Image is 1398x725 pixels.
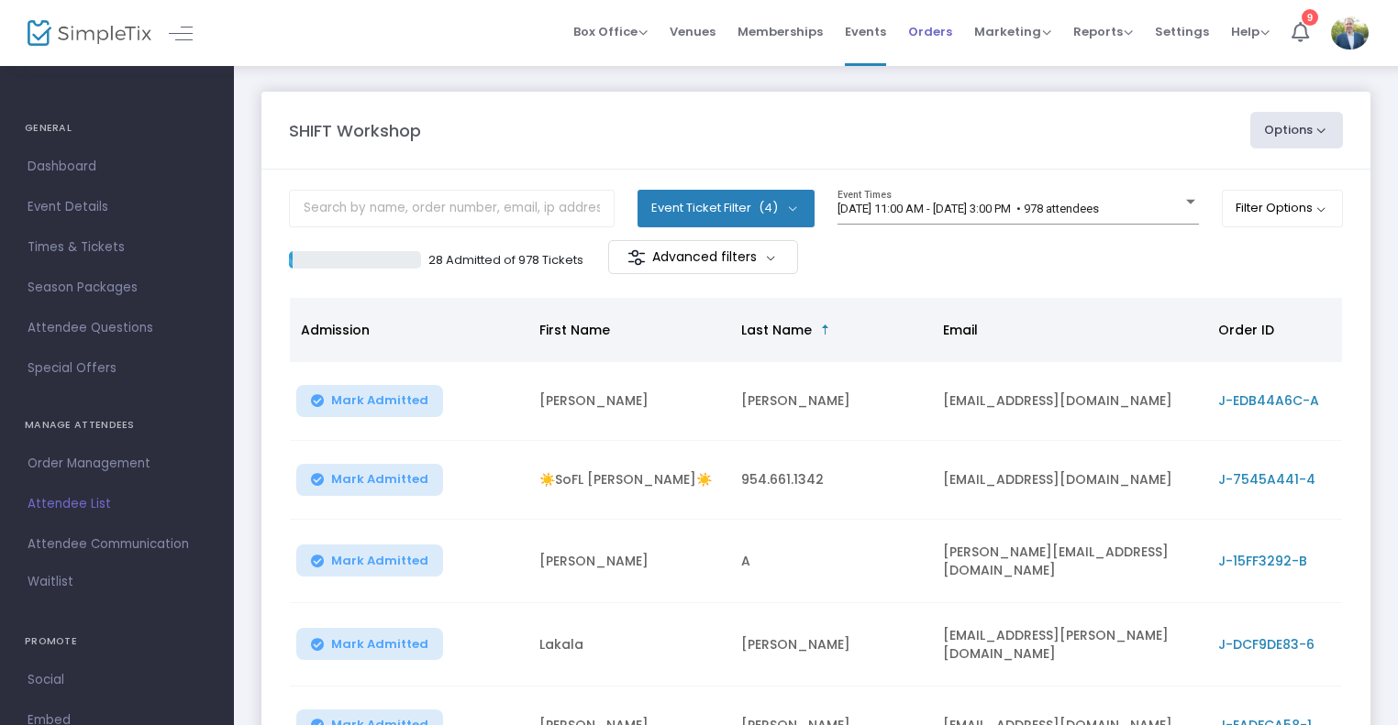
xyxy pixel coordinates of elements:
span: Attendee Questions [28,316,206,340]
span: Settings [1155,8,1209,55]
span: Admission [301,321,370,339]
span: Mark Admitted [331,637,428,652]
button: Mark Admitted [296,544,443,577]
span: Mark Admitted [331,472,428,487]
span: Order Management [28,452,206,476]
td: [PERSON_NAME] [730,362,932,441]
span: Order ID [1218,321,1274,339]
span: Orders [908,8,952,55]
button: Options [1250,112,1344,148]
td: [PERSON_NAME][EMAIL_ADDRESS][DOMAIN_NAME] [932,520,1207,603]
span: Social [28,668,206,692]
span: Dashboard [28,155,206,179]
td: A [730,520,932,603]
span: Box Office [573,23,648,40]
span: Mark Admitted [331,554,428,568]
span: Marketing [974,23,1051,40]
span: J-EDB44A6C-A [1218,391,1319,410]
span: J-7545A441-4 [1218,470,1315,489]
td: [EMAIL_ADDRESS][PERSON_NAME][DOMAIN_NAME] [932,603,1207,687]
span: Sortable [818,323,833,337]
m-button: Advanced filters [608,240,798,274]
span: Attendee List [28,492,206,516]
p: 28 Admitted of 978 Tickets [428,251,583,269]
h4: GENERAL [25,110,209,147]
span: Email [943,321,978,339]
img: filter [627,248,646,267]
button: Filter Options [1222,190,1344,226]
div: 9 [1302,9,1318,26]
span: [DATE] 11:00 AM - [DATE] 3:00 PM • 978 attendees [838,202,1099,215]
span: Venues [670,8,716,55]
td: [EMAIL_ADDRESS][DOMAIN_NAME] [932,362,1207,441]
span: Last Name [741,321,812,339]
span: Help [1231,23,1270,40]
td: [PERSON_NAME] [730,603,932,687]
td: ☀️SoFL [PERSON_NAME]☀️ [528,441,730,520]
button: Event Ticket Filter(4) [638,190,815,226]
h4: MANAGE ATTENDEES [25,407,209,444]
span: J-DCF9DE83-6 [1218,635,1315,654]
span: Mark Admitted [331,393,428,408]
span: J-15FF3292-B [1218,552,1307,570]
span: Season Packages [28,276,206,300]
span: Events [845,8,886,55]
td: Lakala [528,603,730,687]
span: Reports [1073,23,1133,40]
span: Special Offers [28,357,206,380]
span: (4) [759,201,778,215]
td: 954.661.1342 [730,441,932,520]
m-panel-title: SHIFT Workshop [289,118,421,143]
span: Waitlist [28,573,73,591]
span: First Name [539,321,610,339]
span: Times & Tickets [28,236,206,259]
button: Mark Admitted [296,628,443,660]
button: Mark Admitted [296,464,443,496]
button: Mark Admitted [296,385,443,417]
span: Event Details [28,195,206,219]
span: Attendee Communication [28,533,206,556]
td: [EMAIL_ADDRESS][DOMAIN_NAME] [932,441,1207,520]
span: Memberships [738,8,823,55]
h4: PROMOTE [25,623,209,660]
td: [PERSON_NAME] [528,362,730,441]
td: [PERSON_NAME] [528,520,730,603]
input: Search by name, order number, email, ip address [289,190,615,227]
